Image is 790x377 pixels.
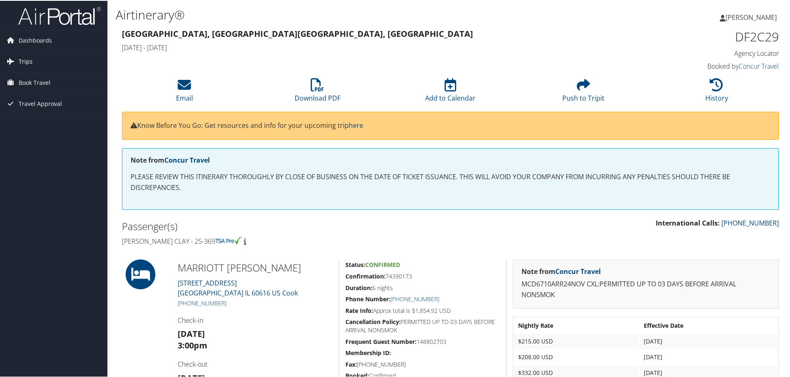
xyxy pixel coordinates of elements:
[514,317,639,332] th: Nightly Rate
[18,5,101,25] img: airportal-logo.png
[178,339,207,350] strong: 3:00pm
[345,283,500,291] h5: 6 nights
[345,271,385,279] strong: Confirmation:
[624,48,779,57] h4: Agency Locator
[514,333,639,348] td: $215.00 USD
[116,5,562,23] h1: Airtinerary®
[345,317,401,325] strong: Cancellation Policy:
[215,236,242,243] img: tsa-precheck.png
[349,120,363,129] a: here
[345,283,372,291] strong: Duration:
[365,260,400,268] span: Confirmed
[122,236,444,245] h4: [PERSON_NAME] Clay - 25-369
[345,306,373,314] strong: Rate Info:
[295,82,340,102] a: Download PDF
[178,359,333,368] h4: Check-out
[345,360,357,367] strong: Fax:
[640,349,778,364] td: [DATE]
[726,12,777,21] span: [PERSON_NAME]
[122,42,612,51] h4: [DATE] - [DATE]
[345,337,500,345] h5: 148802703
[345,260,365,268] strong: Status:
[555,266,601,275] a: Concur Travel
[178,315,333,324] h4: Check-in
[19,72,50,92] span: Book Travel
[131,171,770,192] p: PLEASE REVIEW THIS ITINERARY THOROUGHLY BY CLOSE OF BUSINESS ON THE DATE OF TICKET ISSUANCE. THIS...
[131,120,770,130] p: Know Before You Go: Get resources and info for your upcoming trip
[514,349,639,364] td: $208.00 USD
[345,337,416,345] strong: Frequent Guest Number:
[739,61,779,70] a: Concur Travel
[19,29,52,50] span: Dashboards
[345,306,500,314] h5: Approx total is $1,854.92 USD
[345,271,500,280] h5: 74390173
[164,155,210,164] a: Concur Travel
[178,298,226,306] a: [PHONE_NUMBER]
[656,218,720,227] strong: International Calls:
[721,218,779,227] a: [PHONE_NUMBER]
[131,155,210,164] strong: Note from
[176,82,193,102] a: Email
[624,61,779,70] h4: Booked by
[345,348,391,356] strong: Membership ID:
[562,82,604,102] a: Push to Tripit
[624,27,779,45] h1: DF2C29
[705,82,728,102] a: History
[178,327,205,339] strong: [DATE]
[19,93,62,113] span: Travel Approval
[640,333,778,348] td: [DATE]
[345,360,500,368] h5: [PHONE_NUMBER]
[178,278,298,297] a: [STREET_ADDRESS][GEOGRAPHIC_DATA] IL 60616 US Cook
[19,50,33,71] span: Trips
[178,260,333,274] h2: MARRIOTT [PERSON_NAME]
[345,317,500,333] h5: PERMITTED UP TO 03 DAYS BEFORE ARRIVAL NONSMOK
[122,27,473,38] strong: [GEOGRAPHIC_DATA], [GEOGRAPHIC_DATA] [GEOGRAPHIC_DATA], [GEOGRAPHIC_DATA]
[122,219,444,233] h2: Passenger(s)
[521,266,601,275] strong: Note from
[640,317,778,332] th: Effective Date
[720,4,785,29] a: [PERSON_NAME]
[521,278,770,299] p: MCD6710ARR24NOV CXL:PERMITTED UP TO 03 DAYS BEFORE ARRIVAL NONSMOK
[345,294,390,302] strong: Phone Number:
[425,82,476,102] a: Add to Calendar
[390,294,439,302] a: [PHONE_NUMBER]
